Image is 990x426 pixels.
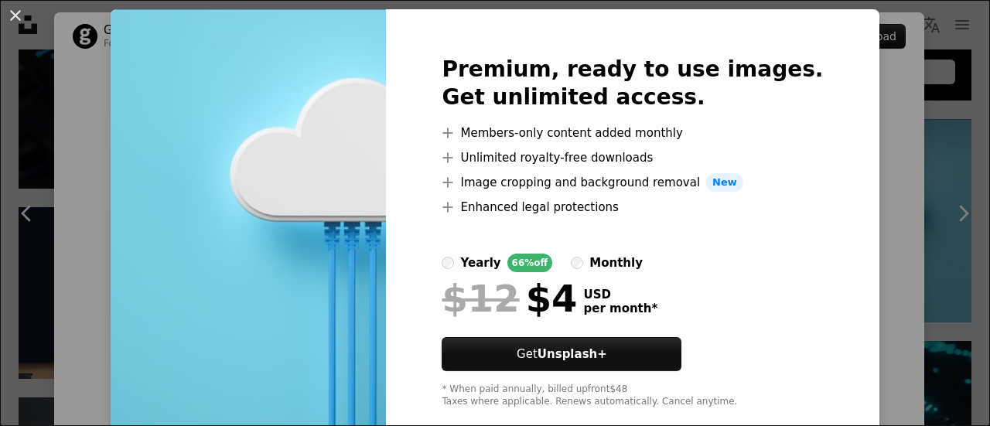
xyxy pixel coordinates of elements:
[442,124,823,142] li: Members-only content added monthly
[442,278,577,319] div: $4
[507,254,553,272] div: 66% off
[442,56,823,111] h2: Premium, ready to use images. Get unlimited access.
[589,254,643,272] div: monthly
[442,198,823,216] li: Enhanced legal protections
[460,254,500,272] div: yearly
[571,257,583,269] input: monthly
[583,288,657,302] span: USD
[442,337,681,371] button: GetUnsplash+
[442,257,454,269] input: yearly66%off
[706,173,743,192] span: New
[442,148,823,167] li: Unlimited royalty-free downloads
[583,302,657,315] span: per month *
[442,173,823,192] li: Image cropping and background removal
[442,383,823,408] div: * When paid annually, billed upfront $48 Taxes where applicable. Renews automatically. Cancel any...
[442,278,519,319] span: $12
[538,347,607,361] strong: Unsplash+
